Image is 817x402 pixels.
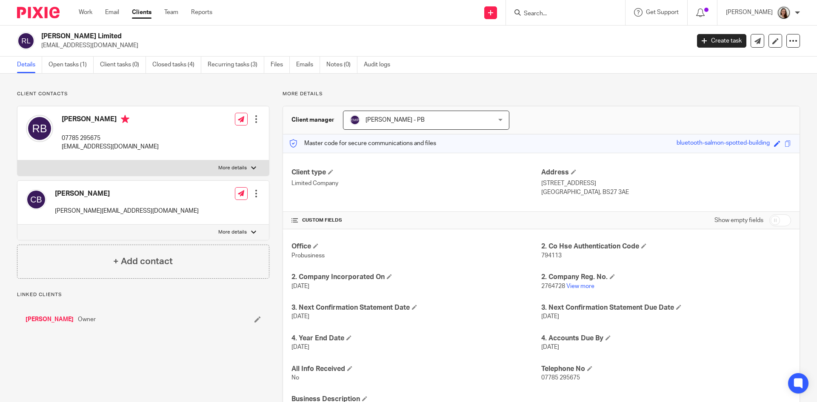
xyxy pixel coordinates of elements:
h4: Telephone No [541,365,791,373]
label: Show empty fields [714,216,763,225]
img: svg%3E [26,189,46,210]
span: [PERSON_NAME] - PB [366,117,425,123]
p: [EMAIL_ADDRESS][DOMAIN_NAME] [41,41,684,50]
a: Details [17,57,42,73]
p: Limited Company [291,179,541,188]
i: Primary [121,115,129,123]
a: Create task [697,34,746,48]
p: More details [283,91,800,97]
a: Closed tasks (4) [152,57,201,73]
h4: 3. Next Confirmation Statement Due Date [541,303,791,312]
p: [EMAIL_ADDRESS][DOMAIN_NAME] [62,143,159,151]
p: [STREET_ADDRESS] [541,179,791,188]
a: Emails [296,57,320,73]
a: Team [164,8,178,17]
p: Client contacts [17,91,269,97]
p: Linked clients [17,291,269,298]
h4: 3. Next Confirmation Statement Date [291,303,541,312]
p: [GEOGRAPHIC_DATA], BS27 3AE [541,188,791,197]
img: Pixie [17,7,60,18]
a: Notes (0) [326,57,357,73]
span: No [291,375,299,381]
span: [DATE] [291,314,309,319]
input: Search [523,10,600,18]
h2: [PERSON_NAME] Limited [41,32,556,41]
img: svg%3E [17,32,35,50]
a: [PERSON_NAME] [26,315,74,324]
h4: Office [291,242,541,251]
img: Profile.png [777,6,791,20]
h4: 4. Accounts Due By [541,334,791,343]
a: Email [105,8,119,17]
span: 794113 [541,253,562,259]
a: Files [271,57,290,73]
img: svg%3E [350,115,360,125]
p: [PERSON_NAME][EMAIL_ADDRESS][DOMAIN_NAME] [55,207,199,215]
h4: [PERSON_NAME] [62,115,159,125]
div: bluetooth-salmon-spotted-building [677,139,770,148]
span: [DATE] [541,344,559,350]
span: [DATE] [541,314,559,319]
span: [DATE] [291,283,309,289]
p: More details [218,229,247,236]
h4: All Info Received [291,365,541,373]
span: Get Support [646,9,679,15]
img: svg%3E [26,115,53,142]
h4: + Add contact [113,255,173,268]
a: Client tasks (0) [100,57,146,73]
span: 07785 295675 [541,375,580,381]
a: Audit logs [364,57,397,73]
h4: CUSTOM FIELDS [291,217,541,224]
p: Master code for secure communications and files [289,139,436,148]
h3: Client manager [291,116,334,124]
a: Recurring tasks (3) [208,57,264,73]
span: 2764728 [541,283,565,289]
a: Reports [191,8,212,17]
span: Owner [78,315,96,324]
h4: 4. Year End Date [291,334,541,343]
h4: 2. Company Incorporated On [291,273,541,282]
p: [PERSON_NAME] [726,8,773,17]
h4: Client type [291,168,541,177]
p: 07785 295675 [62,134,159,143]
a: Clients [132,8,151,17]
span: Probusiness [291,253,325,259]
span: [DATE] [291,344,309,350]
h4: 2. Co Hse Authentication Code [541,242,791,251]
a: Work [79,8,92,17]
p: More details [218,165,247,171]
a: View more [566,283,594,289]
h4: 2. Company Reg. No. [541,273,791,282]
h4: [PERSON_NAME] [55,189,199,198]
a: Open tasks (1) [49,57,94,73]
h4: Address [541,168,791,177]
